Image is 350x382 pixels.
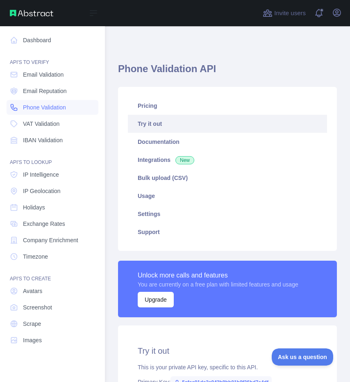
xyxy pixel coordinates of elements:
span: Screenshot [23,303,52,312]
a: Screenshot [7,300,98,315]
a: VAT Validation [7,116,98,131]
a: IP Geolocation [7,184,98,198]
div: API'S TO CREATE [7,266,98,282]
a: Holidays [7,200,98,215]
a: Exchange Rates [7,216,98,231]
h1: Phone Validation API [118,62,337,82]
a: Phone Validation [7,100,98,115]
div: API'S TO VERIFY [7,49,98,66]
button: Upgrade [138,292,174,307]
a: IBAN Validation [7,133,98,148]
button: Invite users [261,7,307,20]
a: IP Intelligence [7,167,98,182]
a: Email Validation [7,67,98,82]
span: Company Enrichment [23,236,78,244]
a: Dashboard [7,33,98,48]
a: Timezone [7,249,98,264]
span: IP Geolocation [23,187,61,195]
img: Abstract API [10,10,53,16]
a: Bulk upload (CSV) [128,169,327,187]
span: Avatars [23,287,42,295]
a: Integrations New [128,151,327,169]
div: API'S TO LOOKUP [7,149,98,166]
span: Timezone [23,252,48,261]
a: Try it out [128,115,327,133]
span: Email Reputation [23,87,67,95]
a: Support [128,223,327,241]
span: Scrape [23,320,41,328]
a: Documentation [128,133,327,151]
a: Scrape [7,316,98,331]
a: Email Reputation [7,84,98,98]
div: You are currently on a free plan with limited features and usage [138,280,298,289]
a: Settings [128,205,327,223]
span: IP Intelligence [23,171,59,179]
a: Images [7,333,98,348]
span: VAT Validation [23,120,59,128]
span: Holidays [23,203,45,211]
div: Unlock more calls and features [138,271,298,280]
h2: Try it out [138,345,317,357]
span: Email Validation [23,70,64,79]
a: Usage [128,187,327,205]
span: Exchange Rates [23,220,65,228]
span: New [175,156,194,164]
span: Invite users [274,9,306,18]
span: Images [23,336,42,344]
span: Phone Validation [23,103,66,111]
a: Pricing [128,97,327,115]
span: IBAN Validation [23,136,63,144]
div: This is your private API key, specific to this API. [138,363,317,371]
iframe: Toggle Customer Support [272,348,334,366]
a: Avatars [7,284,98,298]
a: Company Enrichment [7,233,98,248]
